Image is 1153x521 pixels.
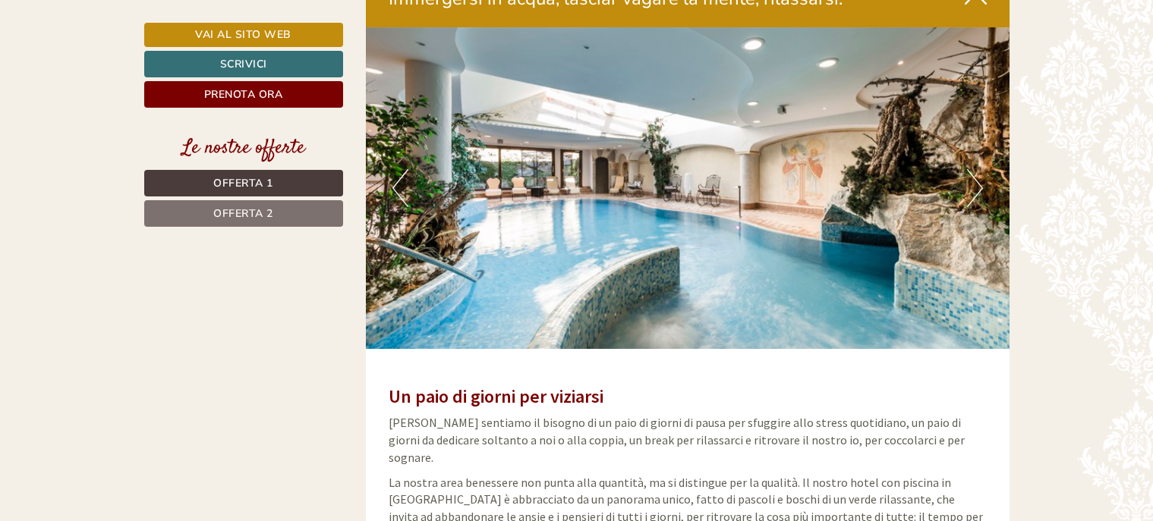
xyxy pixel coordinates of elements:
[23,74,223,84] small: 15:15
[144,134,343,162] div: Le nostre offerte
[389,414,987,466] p: [PERSON_NAME] sentiamo il bisogno di un paio di giorni di pausa per sfuggire allo stress quotidia...
[213,176,273,190] span: Offerta 1
[11,41,231,87] div: Buon giorno, come possiamo aiutarla?
[144,23,343,47] a: Vai al sito web
[389,384,603,408] strong: Un paio di giorni per viziarsi
[967,169,983,207] button: Next
[144,51,343,77] a: Scrivici
[23,44,223,56] div: [GEOGRAPHIC_DATA]
[144,81,343,108] a: Prenota ora
[270,11,329,37] div: lunedì
[213,206,273,221] span: Offerta 2
[521,400,599,426] button: Invia
[392,169,408,207] button: Previous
